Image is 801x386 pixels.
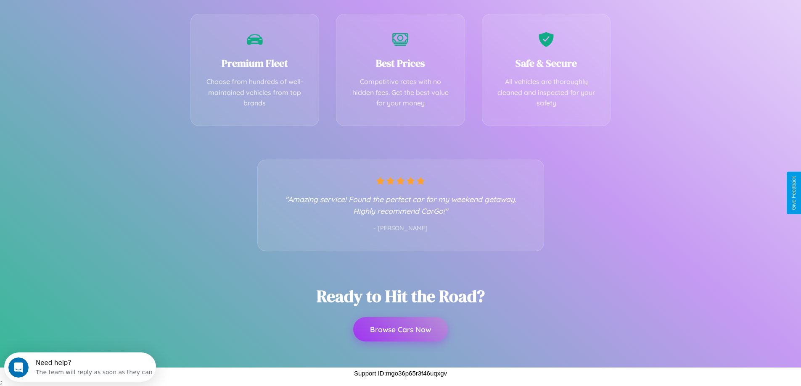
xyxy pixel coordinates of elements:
[349,76,452,109] p: Competitive rates with no hidden fees. Get the best value for your money
[353,317,448,341] button: Browse Cars Now
[275,193,527,217] p: "Amazing service! Found the perfect car for my weekend getaway. Highly recommend CarGo!"
[4,352,156,382] iframe: Intercom live chat discovery launcher
[8,357,29,378] iframe: Intercom live chat
[349,56,452,70] h3: Best Prices
[495,56,598,70] h3: Safe & Secure
[3,3,156,26] div: Open Intercom Messenger
[354,368,447,379] p: Support ID: mgo36p65r3f46uqxgv
[32,7,148,14] div: Need help?
[275,223,527,234] p: - [PERSON_NAME]
[204,56,307,70] h3: Premium Fleet
[791,176,797,210] div: Give Feedback
[204,76,307,109] p: Choose from hundreds of well-maintained vehicles from top brands
[317,285,485,307] h2: Ready to Hit the Road?
[495,76,598,109] p: All vehicles are thoroughly cleaned and inspected for your safety
[32,14,148,23] div: The team will reply as soon as they can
